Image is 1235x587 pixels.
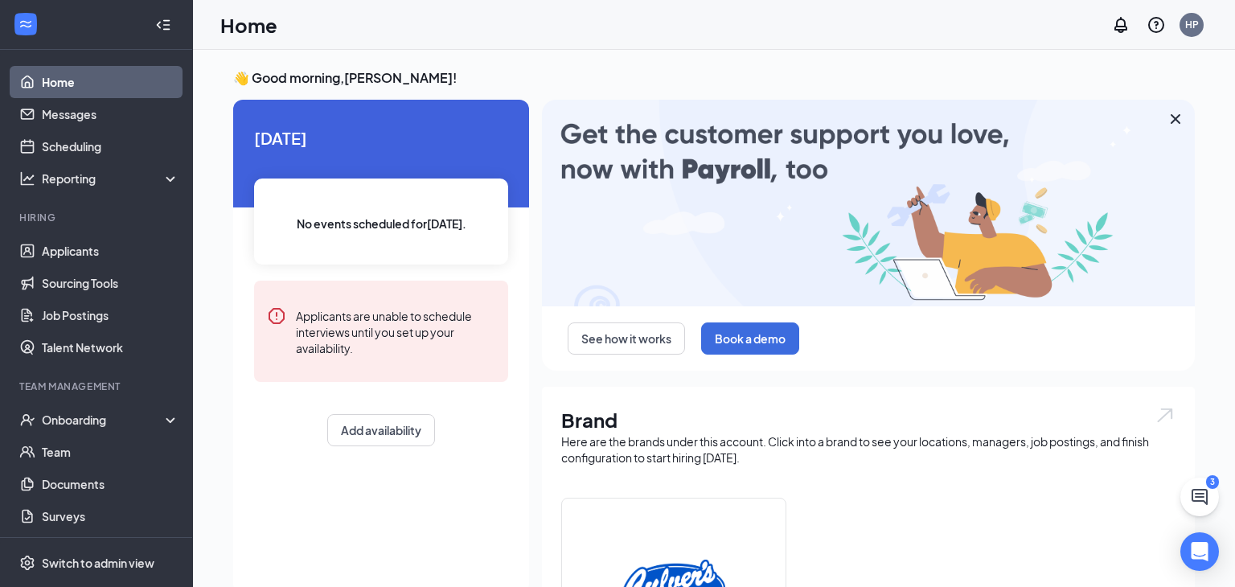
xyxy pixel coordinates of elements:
div: Switch to admin view [42,555,154,571]
span: [DATE] [254,125,508,150]
a: Surveys [42,500,179,532]
div: Here are the brands under this account. Click into a brand to see your locations, managers, job p... [561,433,1176,466]
svg: Error [267,306,286,326]
div: HP [1185,18,1199,31]
button: ChatActive [1180,478,1219,516]
a: Sourcing Tools [42,267,179,299]
button: Book a demo [701,322,799,355]
svg: Analysis [19,170,35,187]
div: Onboarding [42,412,166,428]
a: Applicants [42,235,179,267]
svg: WorkstreamLogo [18,16,34,32]
h3: 👋 Good morning, [PERSON_NAME] ! [233,69,1195,87]
div: Team Management [19,380,176,393]
img: payroll-large.gif [542,100,1195,306]
h1: Brand [561,406,1176,433]
a: Team [42,436,179,468]
div: Reporting [42,170,180,187]
div: Applicants are unable to schedule interviews until you set up your availability. [296,306,495,356]
a: Documents [42,468,179,500]
button: See how it works [568,322,685,355]
div: 3 [1206,475,1219,489]
h1: Home [220,11,277,39]
svg: UserCheck [19,412,35,428]
div: Open Intercom Messenger [1180,532,1219,571]
a: Scheduling [42,130,179,162]
a: Job Postings [42,299,179,331]
a: Talent Network [42,331,179,363]
a: Messages [42,98,179,130]
svg: Cross [1166,109,1185,129]
svg: Notifications [1111,15,1130,35]
a: Home [42,66,179,98]
span: No events scheduled for [DATE] . [297,215,466,232]
svg: Collapse [155,17,171,33]
img: open.6027fd2a22e1237b5b06.svg [1155,406,1176,425]
svg: ChatActive [1190,487,1209,507]
svg: Settings [19,555,35,571]
button: Add availability [327,414,435,446]
div: Hiring [19,211,176,224]
svg: QuestionInfo [1147,15,1166,35]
